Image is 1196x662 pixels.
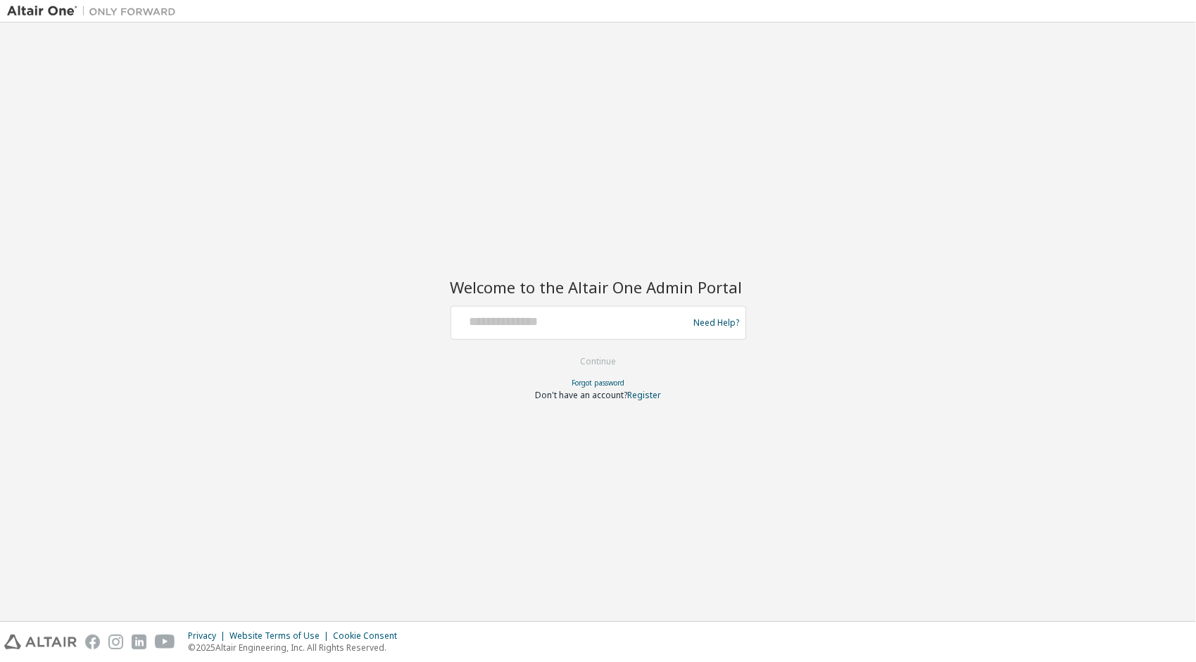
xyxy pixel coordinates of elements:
[4,635,77,649] img: altair_logo.svg
[333,630,405,642] div: Cookie Consent
[85,635,100,649] img: facebook.svg
[108,635,123,649] img: instagram.svg
[155,635,175,649] img: youtube.svg
[535,389,627,401] span: Don't have an account?
[229,630,333,642] div: Website Terms of Use
[188,642,405,654] p: © 2025 Altair Engineering, Inc. All Rights Reserved.
[188,630,229,642] div: Privacy
[132,635,146,649] img: linkedin.svg
[572,378,624,388] a: Forgot password
[627,389,661,401] a: Register
[7,4,183,18] img: Altair One
[451,277,746,297] h2: Welcome to the Altair One Admin Portal
[694,322,740,323] a: Need Help?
